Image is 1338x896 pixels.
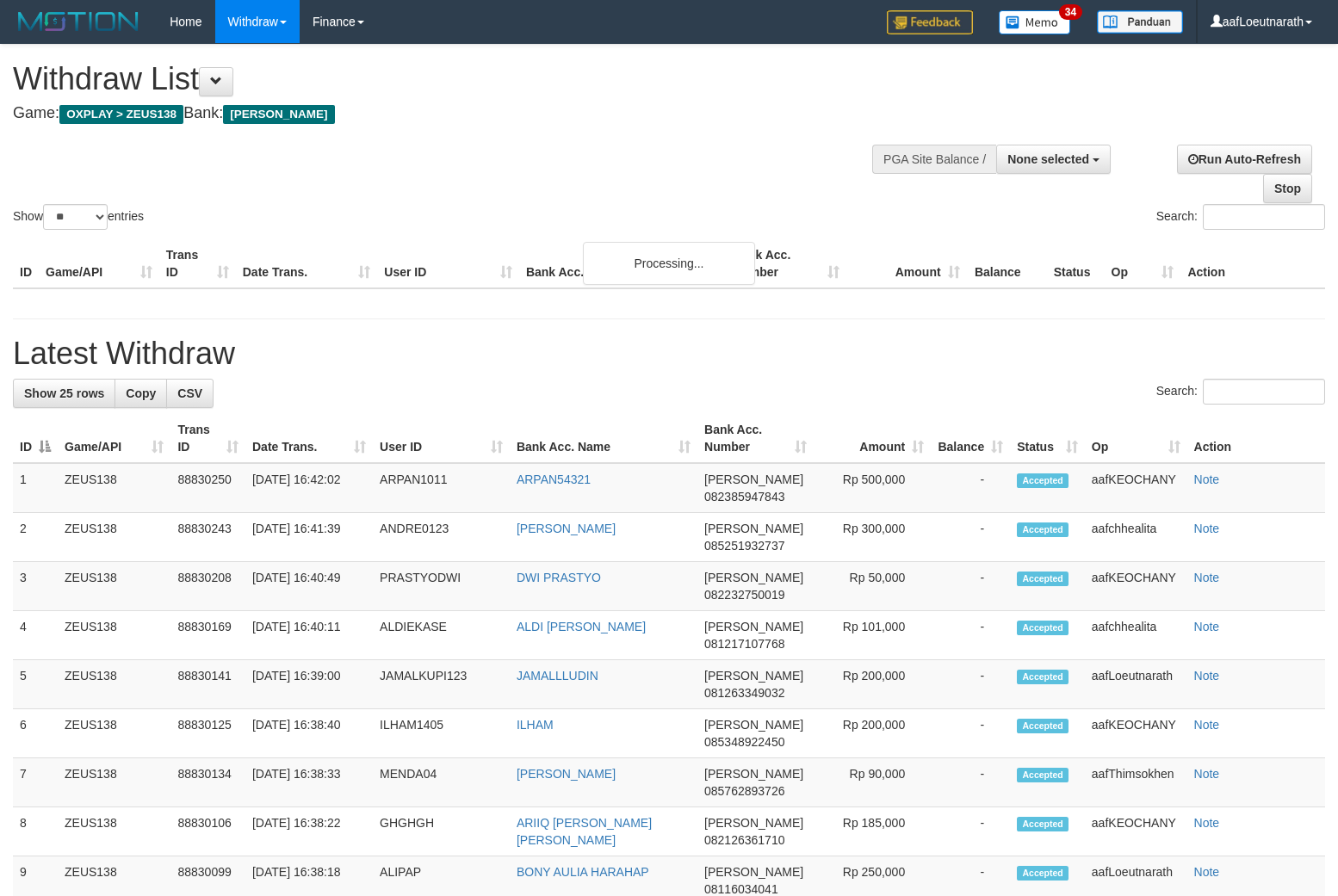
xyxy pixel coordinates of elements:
td: 3 [13,562,58,611]
th: Bank Acc. Number [726,239,846,288]
a: Note [1194,571,1220,584]
td: 8 [13,807,58,856]
select: Showentries [43,204,108,230]
td: 1 [13,463,58,513]
span: Copy [126,386,156,400]
td: 4 [13,611,58,660]
input: Search: [1203,379,1325,405]
span: Accepted [1017,522,1069,537]
span: OXPLAY > ZEUS138 [59,105,183,124]
a: Stop [1263,174,1312,203]
th: Balance: activate to sort column ascending [931,414,1010,463]
td: [DATE] 16:38:40 [245,709,373,758]
a: ILHAM [517,718,554,732]
label: Show entries [13,204,144,230]
a: Note [1194,473,1220,486]
td: ZEUS138 [58,463,170,513]
td: aafchhealita [1085,513,1187,562]
img: panduan.png [1097,10,1183,34]
label: Search: [1156,379,1325,405]
td: GHGHGH [373,807,510,856]
td: ZEUS138 [58,758,170,807]
td: ZEUS138 [58,562,170,611]
h4: Game: Bank: [13,105,875,122]
td: Rp 50,000 [814,562,931,611]
a: ALDI [PERSON_NAME] [517,620,646,633]
td: [DATE] 16:39:00 [245,660,373,709]
td: Rp 101,000 [814,611,931,660]
a: CSV [166,379,214,408]
span: [PERSON_NAME] [704,620,803,633]
td: 7 [13,758,58,807]
td: ZEUS138 [58,611,170,660]
th: Amount: activate to sort column ascending [814,414,931,463]
span: 34 [1059,4,1082,20]
th: Game/API [39,239,159,288]
td: ZEUS138 [58,513,170,562]
span: Copy 082232750019 to clipboard [704,588,784,602]
td: ZEUS138 [58,709,170,758]
a: Note [1194,522,1220,535]
a: BONY AULIA HARAHAP [517,865,649,879]
button: None selected [996,145,1111,174]
th: Status: activate to sort column ascending [1010,414,1085,463]
span: Copy 08116034041 to clipboard [704,882,778,896]
img: MOTION_logo.png [13,9,144,34]
td: [DATE] 16:38:33 [245,758,373,807]
td: Rp 500,000 [814,463,931,513]
td: - [931,562,1010,611]
span: [PERSON_NAME] [704,718,803,732]
td: 88830106 [170,807,245,856]
span: [PERSON_NAME] [704,767,803,781]
td: 88830243 [170,513,245,562]
td: - [931,660,1010,709]
td: - [931,611,1010,660]
th: Op [1105,239,1181,288]
td: aafThimsokhen [1085,758,1187,807]
img: Feedback.jpg [887,10,973,34]
span: Accepted [1017,670,1069,684]
td: - [931,758,1010,807]
td: MENDA04 [373,758,510,807]
div: PGA Site Balance / [872,145,996,174]
a: Show 25 rows [13,379,115,408]
th: ID [13,239,39,288]
span: Accepted [1017,768,1069,782]
th: Bank Acc. Number: activate to sort column ascending [697,414,814,463]
td: ILHAM1405 [373,709,510,758]
a: ARPAN54321 [517,473,591,486]
td: Rp 185,000 [814,807,931,856]
th: User ID [377,239,519,288]
span: Copy 082385947843 to clipboard [704,490,784,504]
span: [PERSON_NAME] [704,571,803,584]
span: None selected [1007,152,1089,166]
th: Trans ID [159,239,236,288]
span: Accepted [1017,621,1069,635]
th: Action [1180,239,1325,288]
span: CSV [177,386,202,400]
th: Bank Acc. Name [519,239,726,288]
td: - [931,709,1010,758]
span: Copy 085251932737 to clipboard [704,539,784,553]
td: aafKEOCHANY [1085,709,1187,758]
span: Copy 085348922450 to clipboard [704,735,784,749]
th: User ID: activate to sort column ascending [373,414,510,463]
td: - [931,463,1010,513]
td: [DATE] 16:38:22 [245,807,373,856]
td: Rp 200,000 [814,709,931,758]
span: [PERSON_NAME] [704,669,803,683]
span: Copy 082126361710 to clipboard [704,833,784,847]
td: [DATE] 16:41:39 [245,513,373,562]
span: Show 25 rows [24,386,104,400]
span: [PERSON_NAME] [704,816,803,830]
td: [DATE] 16:42:02 [245,463,373,513]
th: Game/API: activate to sort column ascending [58,414,170,463]
td: 88830208 [170,562,245,611]
span: Accepted [1017,473,1069,488]
div: Processing... [583,242,755,285]
td: ZEUS138 [58,660,170,709]
a: JAMALLLUDIN [517,669,598,683]
th: Bank Acc. Name: activate to sort column ascending [510,414,697,463]
span: Copy 085762893726 to clipboard [704,784,784,798]
a: Note [1194,620,1220,633]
